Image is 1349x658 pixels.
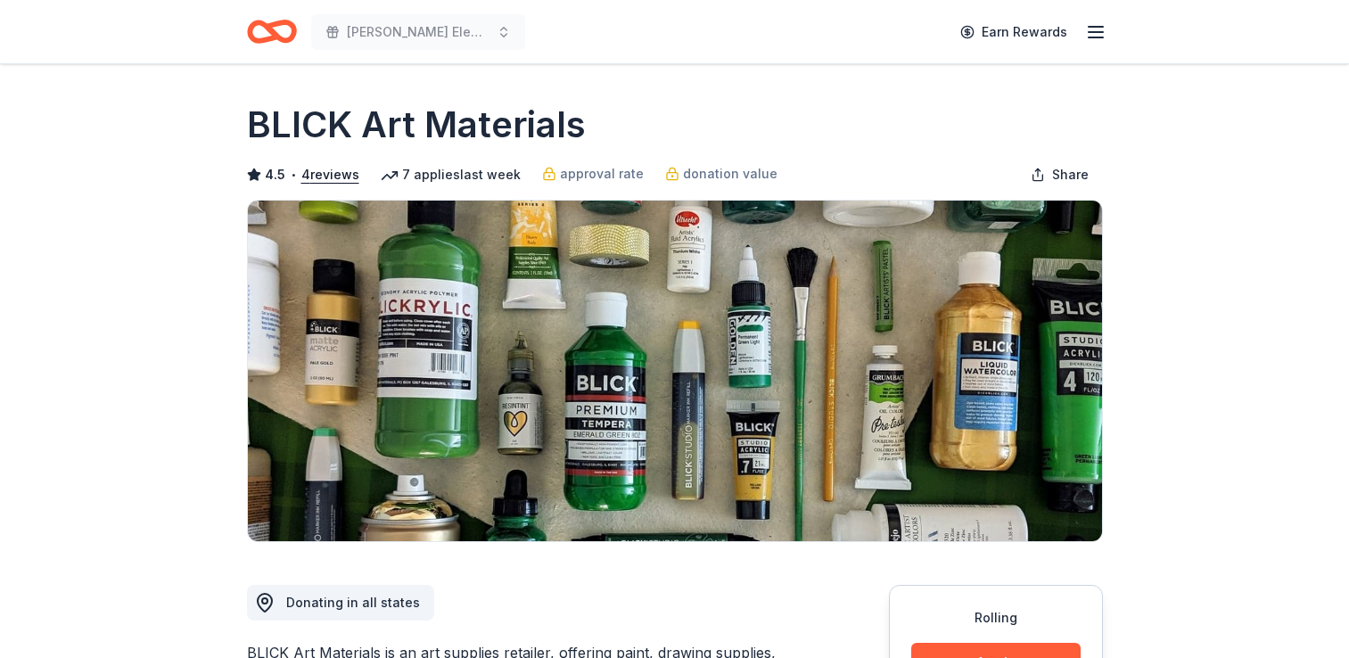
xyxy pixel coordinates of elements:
span: approval rate [560,163,644,185]
img: Image for BLICK Art Materials [248,201,1102,541]
a: donation value [665,163,777,185]
div: Rolling [911,607,1081,629]
div: 7 applies last week [381,164,521,185]
a: approval rate [542,163,644,185]
button: [PERSON_NAME] Elementary Movie Night [311,14,525,50]
span: • [290,168,296,182]
span: [PERSON_NAME] Elementary Movie Night [347,21,489,43]
span: Share [1052,164,1089,185]
h1: BLICK Art Materials [247,100,586,150]
a: Earn Rewards [950,16,1078,48]
button: Share [1016,157,1103,193]
a: Home [247,11,297,53]
button: 4reviews [301,164,359,185]
span: Donating in all states [286,595,420,610]
span: donation value [683,163,777,185]
span: 4.5 [265,164,285,185]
